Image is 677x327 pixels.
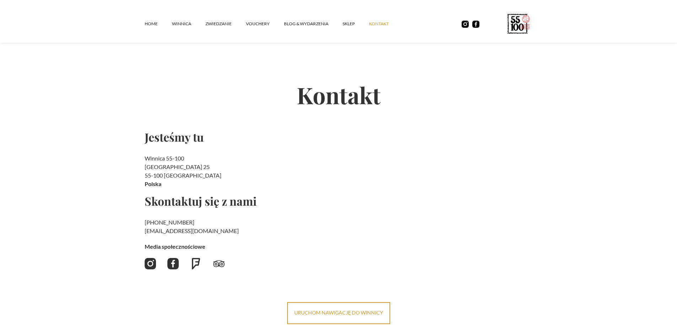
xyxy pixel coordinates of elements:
a: SKLEP [343,13,369,35]
a: Blog & Wydarzenia [284,13,343,35]
strong: Polska [145,180,161,187]
strong: Media społecznościowe [145,243,205,250]
h2: Jesteśmy tu [145,131,308,143]
a: kontakt [369,13,403,35]
h2: Kontakt [145,58,533,131]
a: vouchery [246,13,284,35]
a: ZWIEDZANIE [205,13,246,35]
h2: ‍ [145,218,308,235]
h2: Winnica 55-100 [GEOGRAPHIC_DATA] 25 55-100 [GEOGRAPHIC_DATA] [145,154,308,188]
a: [EMAIL_ADDRESS][DOMAIN_NAME] [145,227,239,234]
a: Home [145,13,172,35]
a: uruchom nawigację do winnicy [287,302,390,324]
a: [PHONE_NUMBER] [145,219,194,226]
a: winnica [172,13,205,35]
h2: Skontaktuj się z nami [145,195,308,207]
